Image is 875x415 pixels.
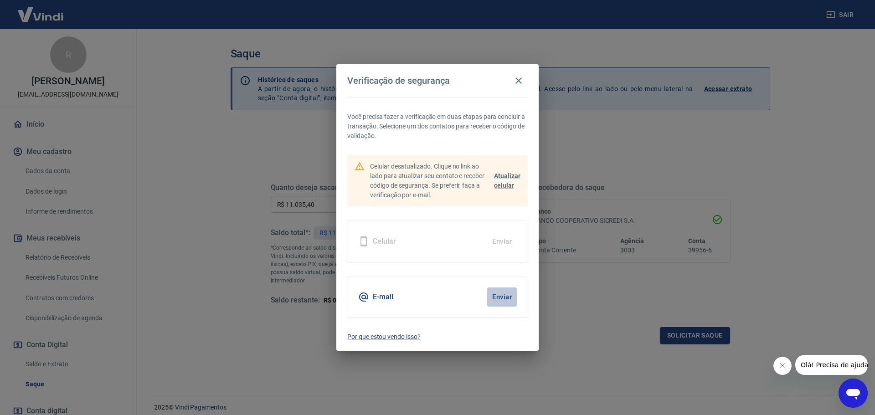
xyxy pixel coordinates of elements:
[494,172,520,189] span: Atualizar celular
[5,6,77,14] span: Olá! Precisa de ajuda?
[839,379,868,408] iframe: Botão para abrir a janela de mensagens
[347,332,528,342] a: Por que estou vendo isso?
[795,355,868,375] iframe: Mensagem da empresa
[487,287,517,307] button: Enviar
[373,292,393,302] h5: E-mail
[373,237,396,246] h5: Celular
[494,171,520,190] a: Atualizar celular
[370,162,490,200] p: Celular desatualizado. Clique no link ao lado para atualizar seu contato e receber código de segu...
[347,112,528,141] p: Você precisa fazer a verificação em duas etapas para concluir a transação. Selecione um dos conta...
[347,75,450,86] h4: Verificação de segurança
[773,357,792,375] iframe: Fechar mensagem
